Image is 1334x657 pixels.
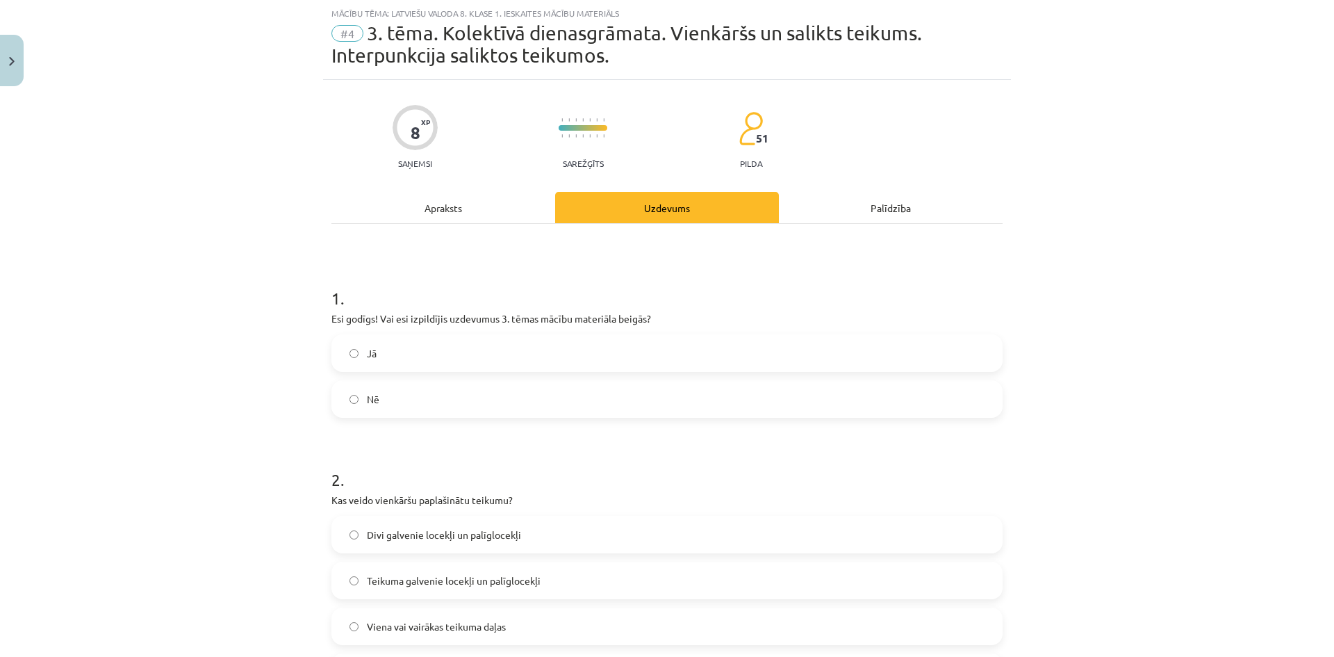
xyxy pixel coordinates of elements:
[331,22,922,67] span: 3. tēma. Kolektīvā dienasgrāmata. Vienkāršs un salikts teikums. Interpunkcija saliktos teikumos.
[367,574,541,588] span: Teikuma galvenie locekļi un palīglocekļi
[411,123,420,143] div: 8
[331,25,363,42] span: #4
[349,395,359,404] input: Nē
[563,159,604,168] p: Sarežģīts
[603,134,604,138] img: icon-short-line-57e1e144782c952c97e751825c79c345078a6d821885a25fce030b3d8c18986b.svg
[349,530,359,540] input: Divi galvenie locekļi un palīglocekļi
[756,132,768,145] span: 51
[740,159,762,168] p: pilda
[582,134,584,138] img: icon-short-line-57e1e144782c952c97e751825c79c345078a6d821885a25fce030b3d8c18986b.svg
[568,134,570,138] img: icon-short-line-57e1e144782c952c97e751825c79c345078a6d821885a25fce030b3d8c18986b.svg
[331,264,1003,307] h1: 1 .
[603,118,604,122] img: icon-short-line-57e1e144782c952c97e751825c79c345078a6d821885a25fce030b3d8c18986b.svg
[331,446,1003,489] h1: 2 .
[393,159,438,168] p: Saņemsi
[349,349,359,358] input: Jā
[575,134,577,138] img: icon-short-line-57e1e144782c952c97e751825c79c345078a6d821885a25fce030b3d8c18986b.svg
[331,8,1003,18] div: Mācību tēma: Latviešu valoda 8. klase 1. ieskaites mācību materiāls
[421,118,430,126] span: XP
[575,118,577,122] img: icon-short-line-57e1e144782c952c97e751825c79c345078a6d821885a25fce030b3d8c18986b.svg
[561,118,563,122] img: icon-short-line-57e1e144782c952c97e751825c79c345078a6d821885a25fce030b3d8c18986b.svg
[349,622,359,631] input: Viena vai vairākas teikuma daļas
[331,493,1003,508] p: Kas veido vienkāršu paplašinātu teikumu?
[589,134,591,138] img: icon-short-line-57e1e144782c952c97e751825c79c345078a6d821885a25fce030b3d8c18986b.svg
[349,576,359,585] input: Teikuma galvenie locekļi un palīglocekļi
[9,57,15,66] img: icon-close-lesson-0947bae3869378f0d4975bcd49f059093ad1ed9edebbc8119c70593378902aed.svg
[561,134,563,138] img: icon-short-line-57e1e144782c952c97e751825c79c345078a6d821885a25fce030b3d8c18986b.svg
[555,192,779,223] div: Uzdevums
[367,528,521,542] span: Divi galvenie locekļi un palīglocekļi
[779,192,1003,223] div: Palīdzība
[739,111,763,146] img: students-c634bb4e5e11cddfef0936a35e636f08e4e9abd3cc4e673bd6f9a4125e45ecb1.svg
[596,134,598,138] img: icon-short-line-57e1e144782c952c97e751825c79c345078a6d821885a25fce030b3d8c18986b.svg
[367,619,506,634] span: Viena vai vairākas teikuma daļas
[568,118,570,122] img: icon-short-line-57e1e144782c952c97e751825c79c345078a6d821885a25fce030b3d8c18986b.svg
[582,118,584,122] img: icon-short-line-57e1e144782c952c97e751825c79c345078a6d821885a25fce030b3d8c18986b.svg
[367,392,379,407] span: Nē
[367,346,377,361] span: Jā
[596,118,598,122] img: icon-short-line-57e1e144782c952c97e751825c79c345078a6d821885a25fce030b3d8c18986b.svg
[331,311,1003,326] p: Esi godīgs! Vai esi izpildījis uzdevumus 3. tēmas mācību materiāla beigās?
[331,192,555,223] div: Apraksts
[589,118,591,122] img: icon-short-line-57e1e144782c952c97e751825c79c345078a6d821885a25fce030b3d8c18986b.svg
